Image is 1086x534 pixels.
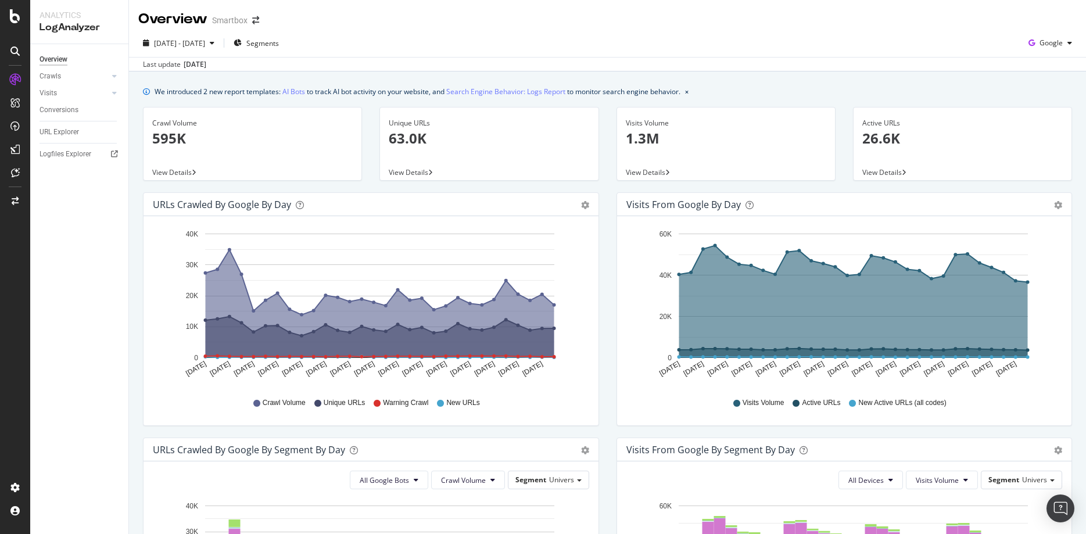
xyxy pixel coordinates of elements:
text: [DATE] [449,360,472,378]
a: AI Bots [282,85,305,98]
text: [DATE] [802,360,825,378]
text: 0 [668,354,672,362]
a: Visits [40,87,109,99]
text: [DATE] [304,360,328,378]
a: Conversions [40,104,120,116]
div: We introduced 2 new report templates: to track AI bot activity on your website, and to monitor se... [155,85,680,98]
text: [DATE] [425,360,448,378]
button: All Devices [838,471,903,489]
text: 0 [194,354,198,362]
div: URL Explorer [40,126,79,138]
div: arrow-right-arrow-left [252,16,259,24]
button: Segments [229,34,284,52]
span: View Details [152,167,192,177]
text: [DATE] [209,360,232,378]
span: Segments [246,38,279,48]
text: [DATE] [850,360,873,378]
text: 10K [186,323,198,331]
span: View Details [626,167,665,177]
text: [DATE] [730,360,753,378]
a: Crawls [40,70,109,83]
text: [DATE] [281,360,304,378]
a: Logfiles Explorer [40,148,120,160]
div: Logfiles Explorer [40,148,91,160]
div: Unique URLs [389,118,589,128]
span: Crawl Volume [441,475,486,485]
div: Visits [40,87,57,99]
div: Crawl Volume [152,118,353,128]
svg: A chart. [153,225,589,387]
span: New Active URLs (all codes) [858,398,946,408]
div: URLs Crawled by Google By Segment By Day [153,444,345,456]
div: gear [581,201,589,209]
div: info banner [143,85,1072,98]
text: [DATE] [754,360,777,378]
text: [DATE] [377,360,400,378]
div: URLs Crawled by Google by day [153,199,291,210]
text: [DATE] [706,360,729,378]
span: Unique URLs [324,398,365,408]
a: Overview [40,53,120,66]
text: [DATE] [970,360,994,378]
button: Google [1024,34,1077,52]
button: All Google Bots [350,471,428,489]
text: 60K [659,502,671,510]
button: Visits Volume [906,471,978,489]
div: Active URLs [862,118,1063,128]
text: [DATE] [521,360,544,378]
div: gear [581,446,589,454]
span: All Devices [848,475,884,485]
text: 30K [186,261,198,269]
div: Analytics [40,9,119,21]
text: [DATE] [473,360,496,378]
text: [DATE] [682,360,705,378]
text: [DATE] [658,360,681,378]
button: [DATE] - [DATE] [138,34,219,52]
div: Conversions [40,104,78,116]
text: [DATE] [401,360,424,378]
p: 63.0K [389,128,589,148]
span: Active URLs [802,398,840,408]
span: Warning Crawl [383,398,428,408]
div: gear [1054,201,1062,209]
div: Visits Volume [626,118,826,128]
text: [DATE] [874,360,897,378]
div: Visits from Google By Segment By Day [626,444,795,456]
div: [DATE] [184,59,206,70]
text: [DATE] [329,360,352,378]
text: [DATE] [922,360,945,378]
text: 40K [186,502,198,510]
div: Open Intercom Messenger [1046,494,1074,522]
span: Visits Volume [743,398,784,408]
div: Last update [143,59,206,70]
a: URL Explorer [40,126,120,138]
text: [DATE] [232,360,256,378]
p: 595K [152,128,353,148]
span: Segment [515,475,546,485]
span: Visits Volume [916,475,959,485]
span: [DATE] - [DATE] [154,38,205,48]
p: 1.3M [626,128,826,148]
span: All Google Bots [360,475,409,485]
text: [DATE] [184,360,207,378]
text: 40K [659,271,671,279]
text: 40K [186,230,198,238]
a: Search Engine Behavior: Logs Report [446,85,565,98]
div: Smartbox [212,15,248,26]
div: Overview [40,53,67,66]
text: [DATE] [946,360,969,378]
span: Segment [988,475,1019,485]
span: View Details [862,167,902,177]
div: gear [1054,446,1062,454]
text: 20K [186,292,198,300]
span: Univers [1022,475,1047,485]
text: 20K [659,313,671,321]
button: close banner [682,83,691,100]
div: LogAnalyzer [40,21,119,34]
text: [DATE] [994,360,1017,378]
text: [DATE] [257,360,280,378]
span: Univers [549,475,574,485]
text: [DATE] [898,360,922,378]
text: 60K [659,230,671,238]
text: [DATE] [353,360,376,378]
